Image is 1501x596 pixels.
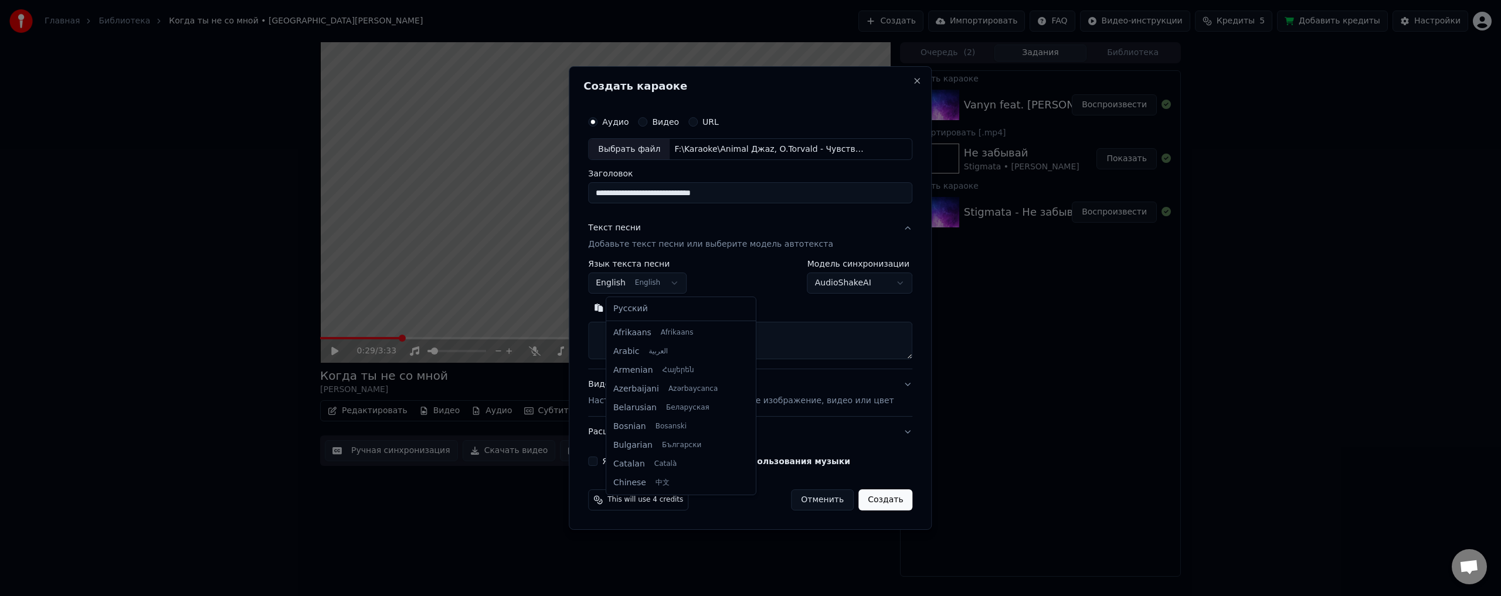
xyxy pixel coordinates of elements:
span: Azerbaijani [613,383,659,395]
span: Հայերեն [663,366,694,375]
span: العربية [648,347,668,356]
span: Arabic [613,346,639,357]
span: Armenian [613,365,653,376]
span: Afrikaans [613,327,651,339]
span: Azərbaycanca [668,384,718,394]
span: Catalan [613,458,645,470]
span: Català [654,459,677,469]
span: Беларуская [666,403,709,413]
span: 中文 [656,478,670,488]
span: Belarusian [613,402,657,414]
span: Русский [613,303,648,315]
span: Chinese [613,477,646,489]
span: Bosanski [656,422,687,431]
span: Afrikaans [661,328,694,338]
span: Bulgarian [613,440,653,451]
span: Bosnian [613,421,646,432]
span: Български [662,441,701,450]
